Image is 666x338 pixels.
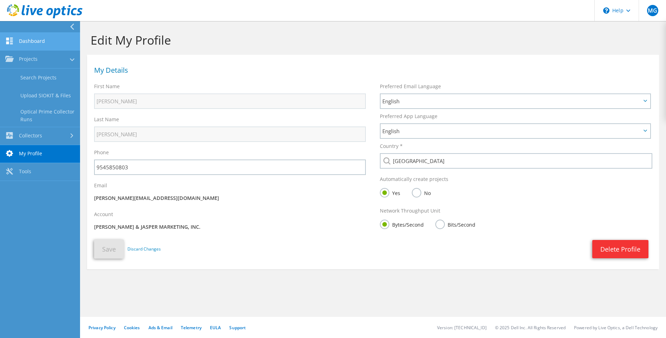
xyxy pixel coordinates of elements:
label: Country * [380,143,403,150]
label: Preferred Email Language [380,83,441,90]
label: Automatically create projects [380,176,448,183]
label: Yes [380,188,400,197]
label: Bytes/Second [380,220,424,228]
label: Preferred App Language [380,113,437,120]
span: English [382,127,641,135]
span: English [382,97,641,105]
li: © 2025 Dell Inc. All Rights Reserved [495,325,566,331]
li: Powered by Live Optics, a Dell Technology [574,325,658,331]
a: Telemetry [181,325,202,331]
a: Discard Changes [127,245,161,253]
a: Support [229,325,246,331]
span: MG [647,5,658,16]
a: Ads & Email [149,325,172,331]
a: Delete Profile [592,240,648,258]
label: First Name [94,83,120,90]
a: Cookies [124,325,140,331]
label: Bits/Second [435,220,475,228]
label: Phone [94,149,109,156]
label: Last Name [94,116,119,123]
label: No [412,188,431,197]
p: [PERSON_NAME] & JASPER MARKETING, INC. [94,223,366,231]
svg: \n [603,7,609,14]
label: Account [94,211,113,218]
h1: My Details [94,67,648,74]
h1: Edit My Profile [91,33,652,47]
label: Email [94,182,107,189]
a: EULA [210,325,221,331]
label: Network Throughput Unit [380,207,440,214]
a: Privacy Policy [88,325,116,331]
button: Save [94,240,124,259]
p: [PERSON_NAME][EMAIL_ADDRESS][DOMAIN_NAME] [94,194,366,202]
li: Version: [TECHNICAL_ID] [437,325,487,331]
